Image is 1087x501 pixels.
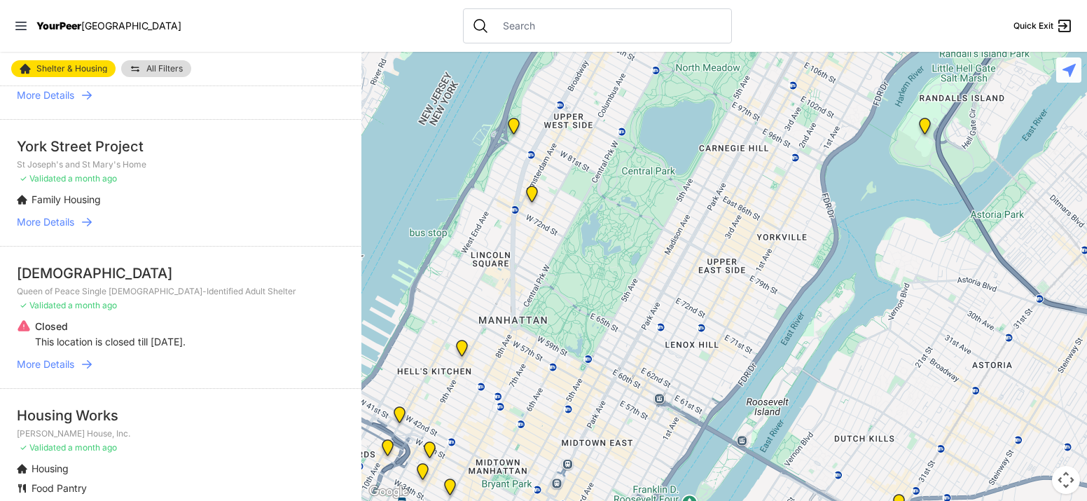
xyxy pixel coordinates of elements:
[421,441,438,464] div: DYCD Youth Drop-in Center
[36,20,81,32] span: YourPeer
[35,320,186,334] p: Closed
[68,300,117,310] span: a month ago
[17,137,345,156] div: York Street Project
[391,406,408,429] div: New York
[32,193,101,205] span: Family Housing
[17,357,74,371] span: More Details
[20,300,66,310] span: ✓ Validated
[32,462,69,474] span: Housing
[1013,20,1053,32] span: Quick Exit
[81,20,181,32] span: [GEOGRAPHIC_DATA]
[1052,466,1080,494] button: Map camera controls
[32,482,87,494] span: Food Pantry
[17,215,345,229] a: More Details
[17,406,345,425] div: Housing Works
[17,286,345,297] p: Queen of Peace Single [DEMOGRAPHIC_DATA]-Identified Adult Shelter
[494,19,723,33] input: Search
[523,186,541,208] div: Hamilton Senior Center
[17,88,345,102] a: More Details
[121,60,191,77] a: All Filters
[17,263,345,283] div: [DEMOGRAPHIC_DATA]
[11,60,116,77] a: Shelter & Housing
[366,483,412,501] img: Google
[20,173,66,184] span: ✓ Validated
[146,64,183,73] span: All Filters
[36,22,181,30] a: YourPeer[GEOGRAPHIC_DATA]
[17,215,74,229] span: More Details
[17,88,74,102] span: More Details
[36,64,107,73] span: Shelter & Housing
[379,439,396,462] div: Sylvia's Place
[20,442,66,453] span: ✓ Validated
[68,442,117,453] span: a month ago
[453,340,471,362] div: 9th Avenue Drop-in Center
[35,335,186,349] p: This location is closed till [DATE].
[68,173,117,184] span: a month ago
[1013,18,1073,34] a: Quick Exit
[17,357,345,371] a: More Details
[17,159,345,170] p: St Joseph's and St Mary's Home
[17,428,345,439] p: [PERSON_NAME] House, Inc.
[366,483,412,501] a: Open this area in Google Maps (opens a new window)
[414,463,431,486] div: Corporate Office, no walk-ins
[916,118,934,140] div: Keener Men's Shelter
[505,118,522,140] div: Administrative Office, No Walk-Ins
[441,479,459,501] div: Main Office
